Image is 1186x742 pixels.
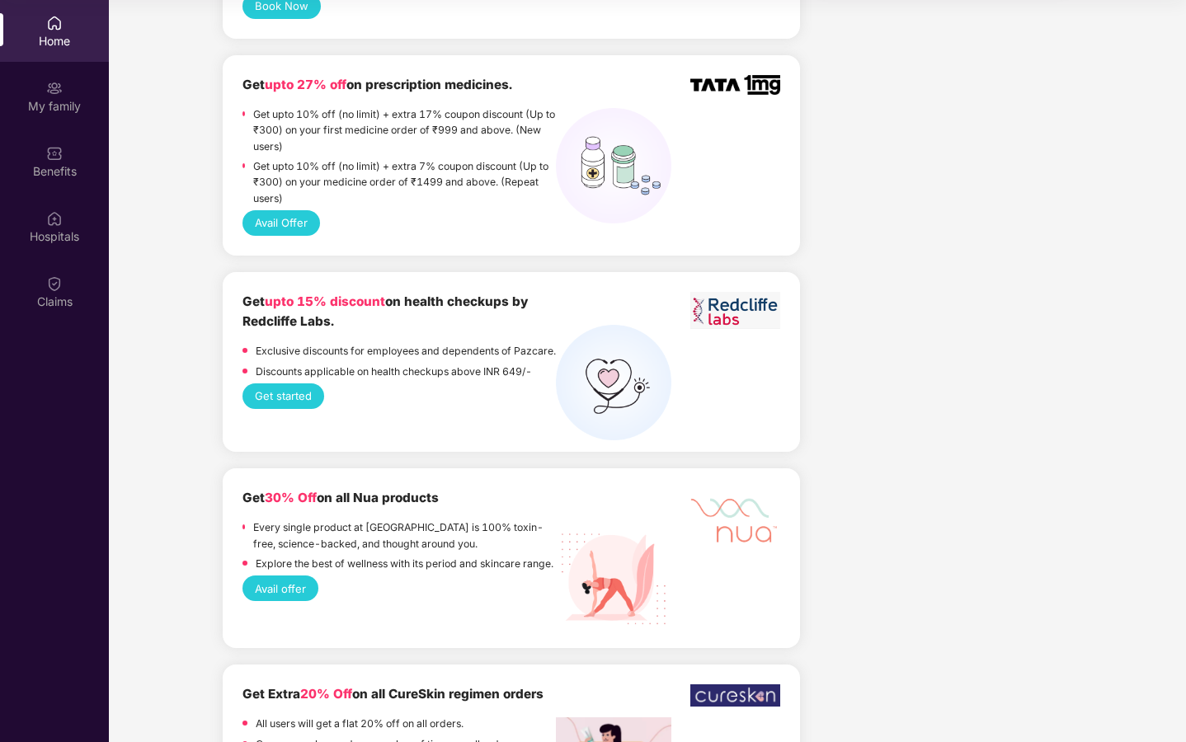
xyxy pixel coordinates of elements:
[242,383,324,409] button: Get started
[242,210,320,236] button: Avail Offer
[46,80,63,96] img: svg+xml;base64,PHN2ZyB3aWR0aD0iMjAiIGhlaWdodD0iMjAiIHZpZXdCb3g9IjAgMCAyMCAyMCIgZmlsbD0ibm9uZSIgeG...
[242,77,512,92] b: Get on prescription medicines.
[690,292,780,329] img: Screenshot%202023-06-01%20at%2011.51.45%20AM.png
[690,488,780,547] img: Mask%20Group%20527.png
[690,684,780,707] img: WhatsApp%20Image%202022-12-23%20at%206.17.28%20PM.jpeg
[256,343,556,359] p: Exclusive discounts for employees and dependents of Pazcare.
[556,325,671,440] img: health%20check%20(1).png
[46,145,63,162] img: svg+xml;base64,PHN2ZyBpZD0iQmVuZWZpdHMiIHhtbG5zPSJodHRwOi8vd3d3LnczLm9yZy8yMDAwL3N2ZyIgd2lkdGg9Ij...
[242,686,544,702] b: Get Extra on all CureSkin regimen orders
[690,75,780,96] img: TATA_1mg_Logo.png
[253,519,556,552] p: Every single product at [GEOGRAPHIC_DATA] is 100% toxin-free, science-backed, and thought around ...
[46,210,63,227] img: svg+xml;base64,PHN2ZyBpZD0iSG9zcGl0YWxzIiB4bWxucz0iaHR0cDovL3d3dy53My5vcmcvMjAwMC9zdmciIHdpZHRoPS...
[556,521,671,636] img: Nua%20Products.png
[300,686,352,702] span: 20% Off
[256,364,532,379] p: Discounts applicable on health checkups above INR 649/-
[242,490,439,505] b: Get on all Nua products
[265,490,317,505] span: 30% Off
[46,15,63,31] img: svg+xml;base64,PHN2ZyBpZD0iSG9tZSIgeG1sbnM9Imh0dHA6Ly93d3cudzMub3JnLzIwMDAvc3ZnIiB3aWR0aD0iMjAiIG...
[253,158,556,206] p: Get upto 10% off (no limit) + extra 7% coupon discount (Up to ₹300) on your medicine order of ₹14...
[256,556,553,571] p: Explore the best of wellness with its period and skincare range.
[265,77,346,92] span: upto 27% off
[46,275,63,292] img: svg+xml;base64,PHN2ZyBpZD0iQ2xhaW0iIHhtbG5zPSJodHRwOi8vd3d3LnczLm9yZy8yMDAwL3N2ZyIgd2lkdGg9IjIwIi...
[265,294,385,309] span: upto 15% discount
[253,106,556,154] p: Get upto 10% off (no limit) + extra 17% coupon discount (Up to ₹300) on your first medicine order...
[242,575,318,601] button: Avail offer
[242,294,528,329] b: Get on health checkups by Redcliffe Labs.
[256,716,464,731] p: All users will get a flat 20% off on all orders.
[556,108,671,223] img: medicines%20(1).png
